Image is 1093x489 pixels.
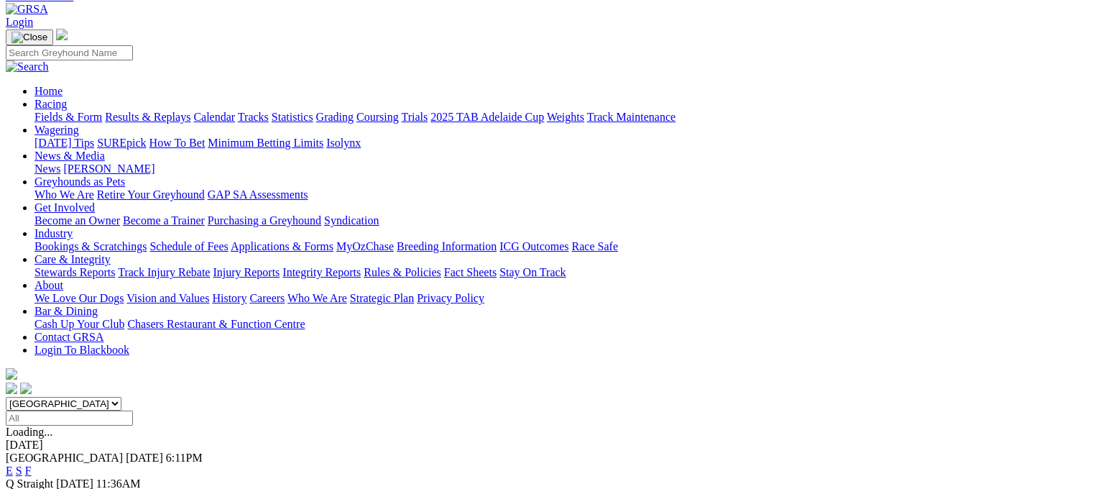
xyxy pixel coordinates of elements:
a: E [6,465,13,477]
a: Become an Owner [34,214,120,227]
a: History [212,292,246,304]
input: Search [6,45,133,60]
a: Fields & Form [34,111,102,123]
a: News & Media [34,150,105,162]
a: Login [6,16,33,28]
a: Careers [249,292,285,304]
a: F [25,465,32,477]
a: Purchasing a Greyhound [208,214,321,227]
a: Login To Blackbook [34,344,129,356]
a: Chasers Restaurant & Function Centre [127,318,305,330]
a: Isolynx [326,137,361,149]
a: Syndication [324,214,379,227]
a: News [34,163,60,175]
img: Search [6,60,49,73]
div: Wagering [34,137,1087,150]
a: Become a Trainer [123,214,205,227]
img: GRSA [6,3,48,16]
a: Breeding Information [397,240,497,252]
span: [GEOGRAPHIC_DATA] [6,452,123,464]
a: Tracks [238,111,269,123]
span: 6:11PM [166,452,203,464]
a: Stay On Track [499,266,566,278]
a: Rules & Policies [364,266,441,278]
a: Racing [34,98,67,110]
div: Industry [34,240,1087,253]
div: Bar & Dining [34,318,1087,331]
a: Greyhounds as Pets [34,175,125,188]
a: Who We Are [287,292,347,304]
div: News & Media [34,163,1087,175]
a: Contact GRSA [34,331,103,343]
a: Stewards Reports [34,266,115,278]
a: Home [34,85,63,97]
a: Race Safe [571,240,617,252]
a: Track Injury Rebate [118,266,210,278]
a: Industry [34,227,73,239]
a: Weights [547,111,584,123]
a: ICG Outcomes [499,240,568,252]
div: [DATE] [6,439,1087,452]
a: MyOzChase [336,240,394,252]
a: SUREpick [97,137,146,149]
a: Bar & Dining [34,305,98,317]
a: Coursing [356,111,399,123]
a: Schedule of Fees [149,240,228,252]
div: Care & Integrity [34,266,1087,279]
a: Vision and Values [126,292,209,304]
a: Calendar [193,111,235,123]
a: Strategic Plan [350,292,414,304]
a: Integrity Reports [282,266,361,278]
a: Grading [316,111,354,123]
a: Who We Are [34,188,94,201]
span: Loading... [6,426,52,438]
img: twitter.svg [20,383,32,394]
a: [PERSON_NAME] [63,163,155,175]
div: About [34,292,1087,305]
a: Applications & Forms [231,240,333,252]
div: Greyhounds as Pets [34,188,1087,201]
a: We Love Our Dogs [34,292,124,304]
a: Statistics [272,111,313,123]
a: Trials [401,111,428,123]
a: Injury Reports [213,266,280,278]
a: Track Maintenance [587,111,675,123]
img: logo-grsa-white.png [6,368,17,380]
a: [DATE] Tips [34,137,94,149]
a: Fact Sheets [444,266,497,278]
a: S [16,465,22,477]
span: [DATE] [126,452,163,464]
a: Get Involved [34,201,95,214]
input: Select date [6,411,133,426]
div: Get Involved [34,214,1087,227]
a: Wagering [34,124,79,136]
img: facebook.svg [6,383,17,394]
button: Toggle navigation [6,29,53,45]
a: Cash Up Your Club [34,318,124,330]
a: About [34,279,63,291]
img: logo-grsa-white.png [56,29,68,40]
img: Close [11,32,47,43]
a: Care & Integrity [34,253,111,265]
a: Privacy Policy [417,292,484,304]
a: 2025 TAB Adelaide Cup [430,111,544,123]
a: Minimum Betting Limits [208,137,323,149]
div: Racing [34,111,1087,124]
a: Bookings & Scratchings [34,240,147,252]
a: Results & Replays [105,111,190,123]
a: GAP SA Assessments [208,188,308,201]
a: Retire Your Greyhound [97,188,205,201]
a: How To Bet [149,137,206,149]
